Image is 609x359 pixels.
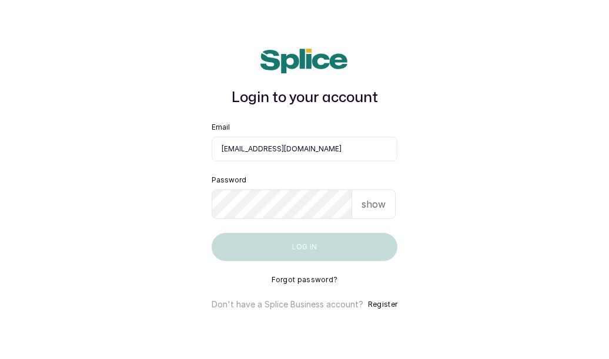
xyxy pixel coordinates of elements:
[212,299,363,310] p: Don't have a Splice Business account?
[212,175,246,185] label: Password
[212,233,397,261] button: Log in
[362,197,386,211] p: show
[368,299,397,310] button: Register
[212,123,230,132] label: Email
[272,275,338,285] button: Forgot password?
[212,137,397,161] input: email@acme.com
[212,87,397,109] h1: Login to your account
